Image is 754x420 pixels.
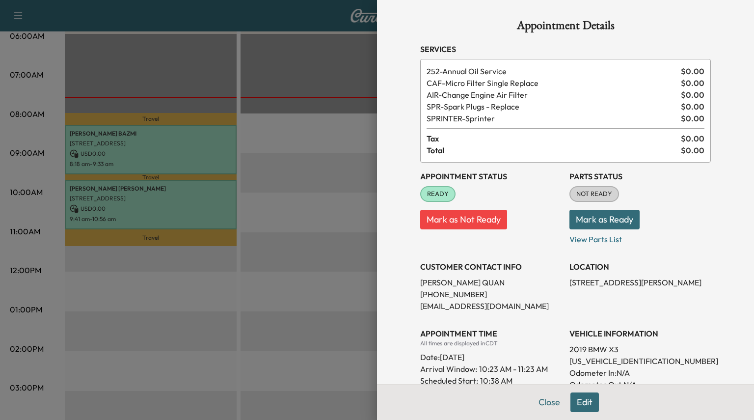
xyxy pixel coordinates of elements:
[569,277,711,288] p: [STREET_ADDRESS][PERSON_NAME]
[427,77,677,89] span: Micro Filter Single Replace
[420,20,711,35] h1: Appointment Details
[427,112,677,124] span: Sprinter
[570,189,618,199] span: NOT READY
[569,328,711,339] h3: VEHICLE INFORMATION
[681,112,704,124] span: $ 0.00
[681,65,704,77] span: $ 0.00
[427,89,677,101] span: Change Engine Air Filter
[420,43,711,55] h3: Services
[427,133,681,144] span: Tax
[427,144,681,156] span: Total
[420,170,562,182] h3: Appointment Status
[569,170,711,182] h3: Parts Status
[569,367,711,379] p: Odometer In: N/A
[569,343,711,355] p: 2019 BMW X3
[427,65,677,77] span: Annual Oil Service
[532,392,566,412] button: Close
[420,210,507,229] button: Mark as Not Ready
[420,277,562,288] p: [PERSON_NAME] QUAN
[681,133,704,144] span: $ 0.00
[681,89,704,101] span: $ 0.00
[570,392,599,412] button: Edit
[421,189,455,199] span: READY
[420,288,562,300] p: [PHONE_NUMBER]
[420,347,562,363] div: Date: [DATE]
[569,210,640,229] button: Mark as Ready
[420,363,562,375] p: Arrival Window:
[569,379,711,391] p: Odometer Out: N/A
[480,375,512,387] p: 10:38 AM
[420,300,562,312] p: [EMAIL_ADDRESS][DOMAIN_NAME]
[420,261,562,273] h3: CUSTOMER CONTACT INFO
[420,339,562,347] div: All times are displayed in CDT
[681,144,704,156] span: $ 0.00
[420,328,562,339] h3: APPOINTMENT TIME
[681,77,704,89] span: $ 0.00
[479,363,548,375] span: 10:23 AM - 11:23 AM
[569,355,711,367] p: [US_VEHICLE_IDENTIFICATION_NUMBER]
[427,101,677,112] span: Spark Plugs - Replace
[569,229,711,245] p: View Parts List
[681,101,704,112] span: $ 0.00
[420,375,478,387] p: Scheduled Start:
[569,261,711,273] h3: LOCATION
